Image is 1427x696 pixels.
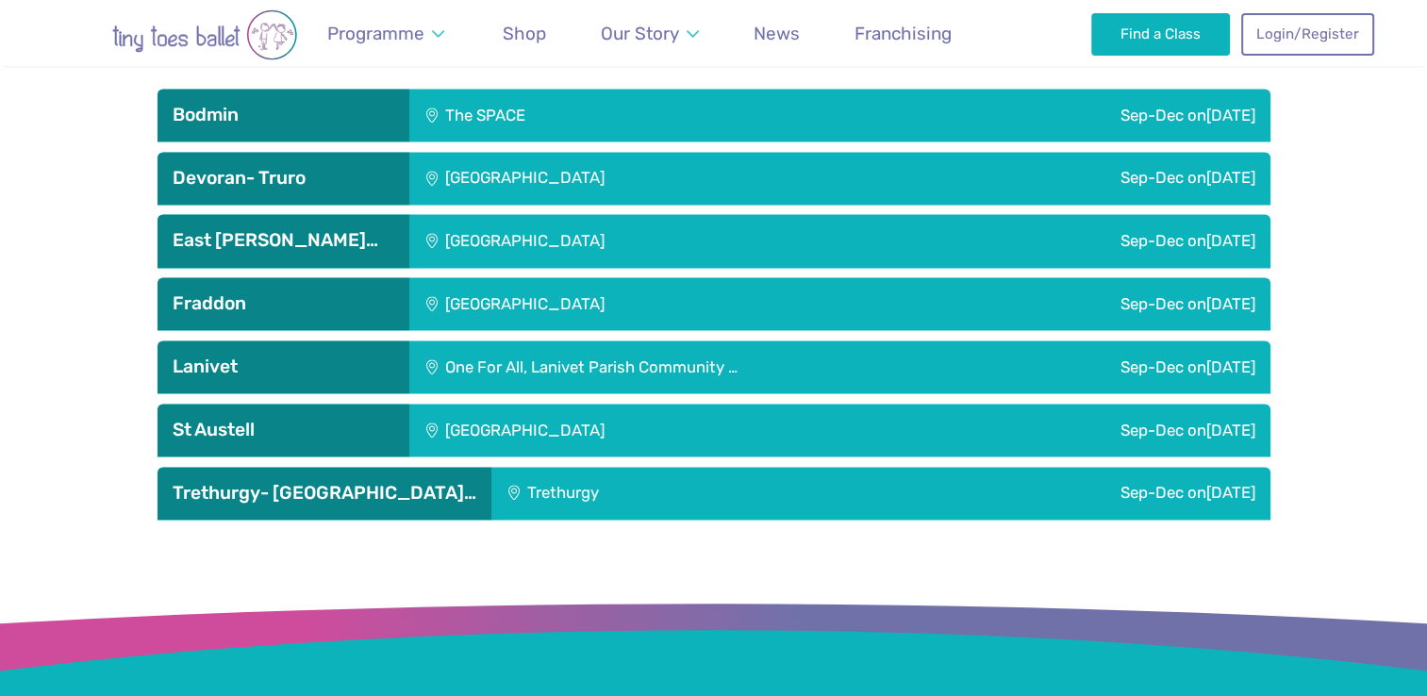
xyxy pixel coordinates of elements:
[1206,231,1255,250] span: [DATE]
[173,167,394,190] h3: Devoran- Truro
[173,356,394,378] h3: Lanivet
[892,152,1270,205] div: Sep-Dec on
[892,277,1270,330] div: Sep-Dec on
[54,9,356,60] img: tiny toes ballet
[745,11,809,56] a: News
[327,23,424,44] span: Programme
[494,11,556,56] a: Shop
[409,404,892,456] div: [GEOGRAPHIC_DATA]
[409,152,892,205] div: [GEOGRAPHIC_DATA]
[491,467,824,520] div: Trethurgy
[173,292,394,315] h3: Fraddon
[824,467,1270,520] div: Sep-Dec on
[409,340,991,393] div: One For All, Lanivet Parish Community …
[591,11,707,56] a: Our Story
[991,340,1270,393] div: Sep-Dec on
[892,214,1270,267] div: Sep-Dec on
[1091,13,1230,55] a: Find a Class
[319,11,454,56] a: Programme
[1206,357,1255,376] span: [DATE]
[601,23,679,44] span: Our Story
[173,104,394,126] h3: Bodmin
[855,23,952,44] span: Franchising
[791,89,1270,141] div: Sep-Dec on
[1206,421,1255,439] span: [DATE]
[409,277,892,330] div: [GEOGRAPHIC_DATA]
[503,23,546,44] span: Shop
[754,23,800,44] span: News
[409,214,892,267] div: [GEOGRAPHIC_DATA]
[173,482,476,505] h3: Trethurgy- [GEOGRAPHIC_DATA]…
[1206,168,1255,187] span: [DATE]
[846,11,961,56] a: Franchising
[1241,13,1373,55] a: Login/Register
[1206,294,1255,313] span: [DATE]
[1206,106,1255,124] span: [DATE]
[892,404,1270,456] div: Sep-Dec on
[1206,483,1255,502] span: [DATE]
[173,229,394,252] h3: East [PERSON_NAME]…
[173,419,394,441] h3: St Austell
[409,89,791,141] div: The SPACE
